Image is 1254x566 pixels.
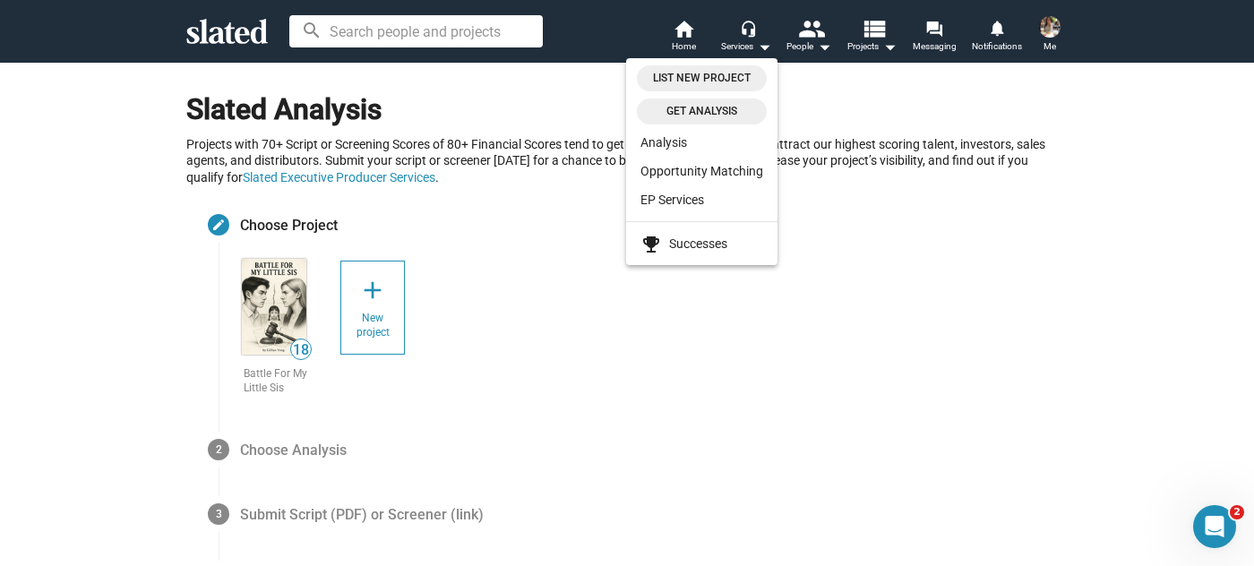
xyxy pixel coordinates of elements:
[637,99,767,124] a: Get analysis
[648,69,756,88] span: List New Project
[626,157,777,185] a: Opportunity Matching
[626,185,777,214] a: EP Services
[626,128,777,157] a: Analysis
[626,229,777,258] a: Successes
[648,102,756,121] span: Get analysis
[637,65,767,91] a: List New Project
[640,234,662,255] mat-icon: emoji_events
